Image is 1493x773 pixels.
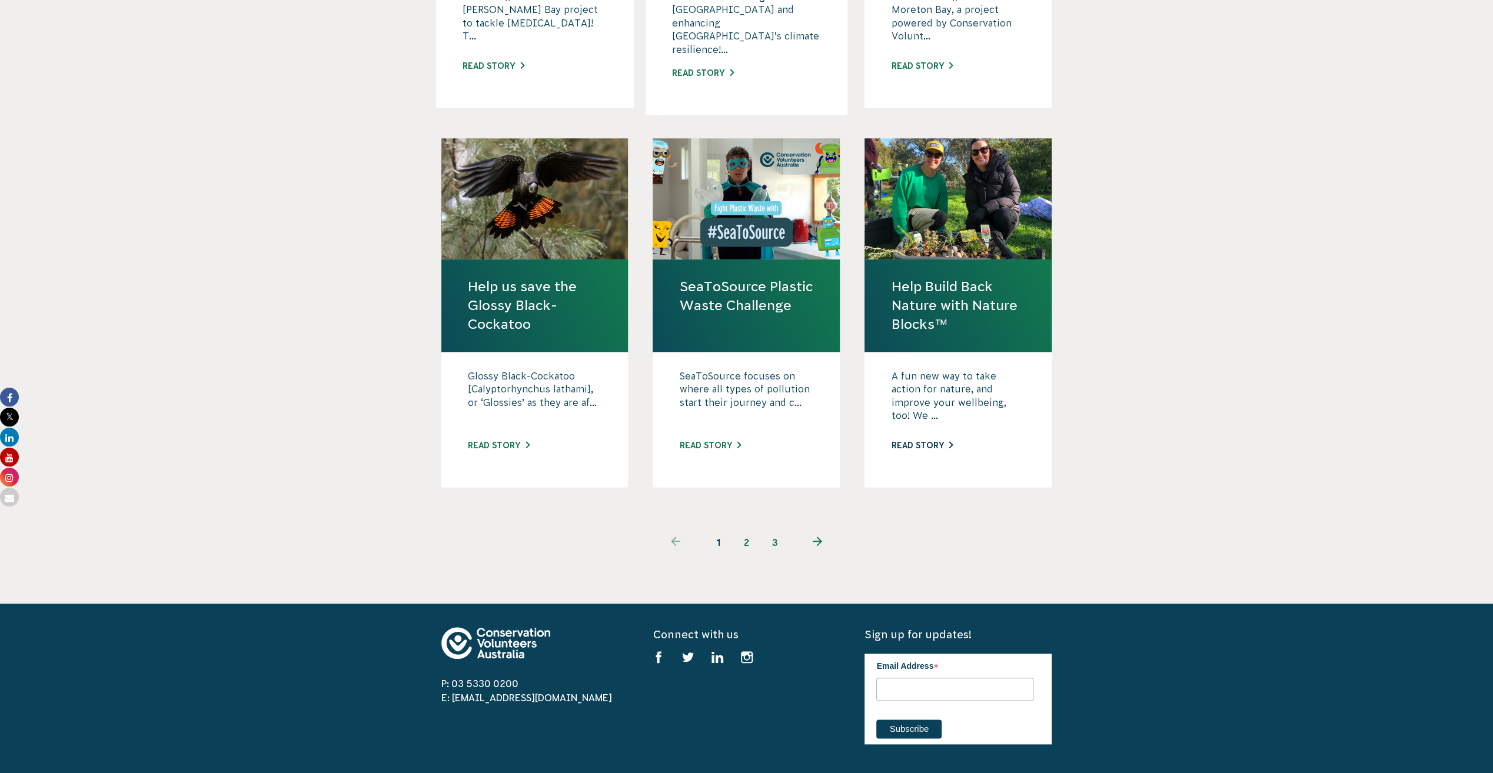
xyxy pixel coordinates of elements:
[864,627,1052,642] h5: Sign up for updates!
[679,441,741,450] a: Read story
[463,61,524,71] a: Read story
[876,654,1033,676] label: Email Address
[672,68,734,78] a: Read story
[441,678,518,689] a: P: 03 5330 0200
[468,441,530,450] a: Read story
[647,528,846,557] ul: Pagination
[891,277,1025,334] a: Help Build Back Nature with Nature Blocks™
[761,528,789,557] a: 3
[468,369,602,428] p: Glossy Black-Cockatoo [Calyptorhynchus lathami], or ‘Glossies’ as they are af...
[653,627,840,642] h5: Connect with us
[789,528,846,557] a: Next page
[468,277,602,334] a: Help us save the Glossy Black-Cockatoo
[704,528,733,557] span: 1
[441,627,550,659] img: logo-footer.svg
[876,719,942,738] input: Subscribe
[679,369,813,428] p: SeaToSource focuses on where all types of pollution start their journey and c...
[891,441,953,450] a: Read story
[733,528,761,557] a: 2
[891,369,1025,428] p: A fun new way to take action for nature, and improve your wellbeing, too! We ...
[441,692,612,703] a: E: [EMAIL_ADDRESS][DOMAIN_NAME]
[891,61,953,71] a: Read story
[679,277,813,315] a: SeaToSource Plastic Waste Challenge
